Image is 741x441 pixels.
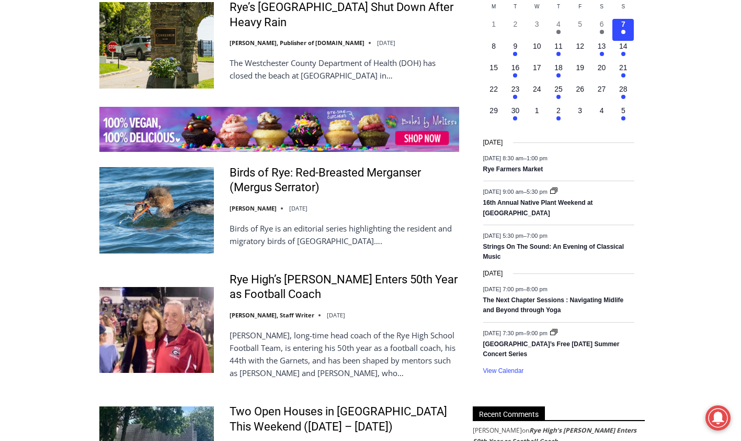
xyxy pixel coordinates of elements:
button: 18 Has events [548,62,569,84]
em: Has events [600,30,604,34]
div: "...watching a master [PERSON_NAME] chef prepare an omakase meal is fascinating dinner theater an... [108,65,154,125]
a: Rye High’s [PERSON_NAME] Enters 50th Year as Football Coach [230,272,459,302]
button: 1 [483,19,505,40]
a: Birds of Rye: Red-Breasted Merganser (Mergus Serrator) [230,166,459,195]
em: Has events [621,95,625,99]
p: Birds of Rye is an editorial series highlighting the resident and migratory birds of [GEOGRAPHIC_... [230,222,459,247]
button: 17 [526,62,548,84]
em: Has events [556,116,561,120]
time: 2 [514,20,518,28]
a: The Next Chapter Sessions : Navigating Midlife and Beyond through Yoga [483,296,624,315]
span: Open Tues. - Sun. [PHONE_NUMBER] [3,108,102,148]
span: [DATE] 9:00 am [483,189,523,195]
button: 15 [483,62,505,84]
time: – [483,329,549,336]
button: 21 Has events [612,62,634,84]
a: Open Tues. - Sun. [PHONE_NUMBER] [1,105,105,130]
span: T [557,4,560,9]
em: Has events [621,116,625,120]
time: – [483,233,548,239]
time: 8 [492,42,496,50]
time: 6 [600,20,604,28]
button: 3 [526,19,548,40]
button: 24 [526,84,548,105]
button: 12 [569,41,591,62]
span: W [534,4,539,9]
time: 25 [554,85,563,93]
a: [GEOGRAPHIC_DATA]’s Free [DATE] Summer Concert Series [483,340,620,359]
button: 16 Has events [505,62,526,84]
a: Intern @ [DOMAIN_NAME] [252,102,507,130]
a: Two Open Houses in [GEOGRAPHIC_DATA] This Weekend ([DATE] – [DATE]) [230,404,459,434]
button: 13 Has events [591,41,612,62]
img: Birds of Rye: Red-Breasted Merganser (Mergus Serrator) [99,167,214,253]
a: 16th Annual Native Plant Weekend at [GEOGRAPHIC_DATA] [483,199,593,217]
button: 6 Has events [591,19,612,40]
span: F [578,4,582,9]
button: 3 [569,105,591,127]
time: 29 [489,106,498,115]
button: 4 Has events [548,19,569,40]
time: 7 [621,20,625,28]
em: Has events [621,73,625,78]
button: 23 Has events [505,84,526,105]
button: 2 [505,19,526,40]
button: 7 Has events [612,19,634,40]
span: S [621,4,625,9]
time: 3 [578,106,582,115]
time: 1 [492,20,496,28]
time: – [483,189,549,195]
time: 22 [489,85,498,93]
span: M [492,4,496,9]
time: 21 [619,63,628,72]
div: Monday [483,3,505,19]
em: Has events [513,52,517,56]
em: Has events [621,30,625,34]
time: 10 [533,42,541,50]
div: Tuesday [505,3,526,19]
a: [PERSON_NAME], Staff Writer [230,311,314,319]
time: – [483,286,548,292]
em: Has events [556,52,561,56]
div: Thursday [548,3,569,19]
span: S [600,4,603,9]
em: Has events [556,95,561,99]
span: 7:00 pm [527,233,548,239]
div: Sunday [612,3,634,19]
button: 8 [483,41,505,62]
p: The Westchester County Department of Health (DOH) has closed the beach at [GEOGRAPHIC_DATA] in… [230,57,459,82]
a: [PERSON_NAME] [230,204,277,212]
button: 11 Has events [548,41,569,62]
time: 24 [533,85,541,93]
span: 9:00 pm [527,329,548,336]
span: [DATE] 8:30 am [483,155,523,161]
div: Saturday [591,3,612,19]
button: 26 [569,84,591,105]
time: 14 [619,42,628,50]
em: Has events [621,52,625,56]
time: 1 [535,106,539,115]
a: View Calendar [483,367,524,375]
em: Has events [513,73,517,78]
a: Rye Farmers Market [483,166,543,174]
button: 5 Has events [612,105,634,127]
img: Rye’s Coveleigh Beach Shut Down After Heavy Rain [99,2,214,88]
span: 5:30 pm [527,189,548,195]
span: Recent Comments [473,406,545,421]
time: 5 [621,106,625,115]
div: Friday [569,3,591,19]
time: 20 [598,63,606,72]
em: Has events [556,30,561,34]
time: 3 [535,20,539,28]
time: [DATE] [483,269,503,279]
time: 15 [489,63,498,72]
button: 9 Has events [505,41,526,62]
button: 27 [591,84,612,105]
span: [PERSON_NAME] [473,426,522,435]
time: 19 [576,63,584,72]
span: [DATE] 7:00 pm [483,286,523,292]
em: Has events [513,95,517,99]
button: 28 Has events [612,84,634,105]
button: 29 [483,105,505,127]
em: Has events [600,52,604,56]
